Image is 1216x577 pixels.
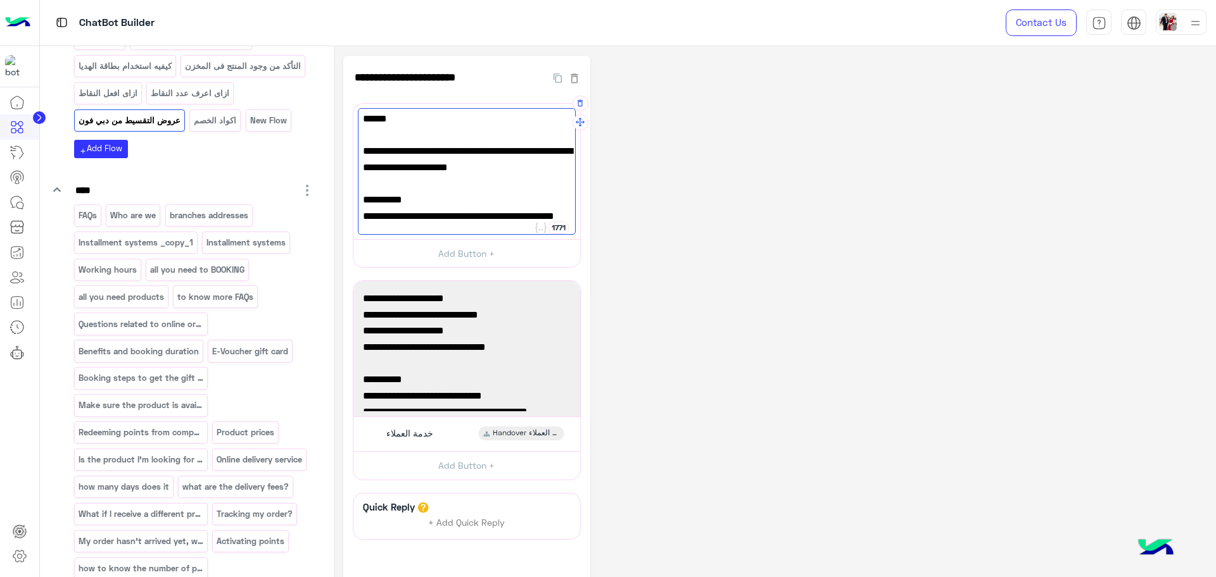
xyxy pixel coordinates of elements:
span: - 6 أشهر بسعر الخصم [363,323,571,339]
span: ✅TRU: خصم 50% من سعر الكاش بدون مصاريف، حتى يوم 25 أغسطس، في الفروع وأونلاين. [363,111,571,159]
p: ازاى افعل النقاط [77,86,138,101]
img: userImage [1159,13,1177,30]
i: keyboard_arrow_down [49,182,65,197]
span: ✅ فاليو : [363,176,571,192]
p: What if I receive a different product from what I [77,507,204,521]
p: Installment systems _copy_1 [77,235,194,250]
button: Delete Message [573,96,588,111]
a: tab [1086,9,1111,36]
button: Duplicate Flow [547,70,568,85]
a: Contact Us [1006,9,1077,36]
p: how many days does it [77,480,170,494]
button: Add Button + [353,239,580,268]
span: Handover خدمة العملاء [493,428,559,439]
span: التقسيط بدون فوائد بدون مصاريف [363,388,571,404]
p: اكواد الخصم [193,113,237,128]
span: تقسيط حتى 60 شهر بسعر الكاش متاح بالفروع وأونلاين. [363,192,571,224]
img: tab [1092,16,1106,30]
img: profile [1187,15,1203,31]
button: Add Button + [353,451,580,480]
i: add [79,147,87,155]
p: Tracking my order? [216,507,294,521]
img: tab [1127,16,1141,30]
span: ✅ بنك CIB [363,371,571,388]
span: - 12/ 18 / 24 شهر بسعر قبل الخصم [363,339,571,356]
p: all you need products [77,290,165,304]
p: Activating points [216,534,286,549]
p: كيفيه استخدام بطاقة الهديا [77,59,172,73]
p: التأكد من وجود المنتج فى المخزن [184,59,302,73]
p: Redeeming points from companies or banks. [77,425,204,440]
p: Is the product I'm looking for in stock and availa [77,452,204,467]
button: + Add Quick Reply [419,513,514,532]
div: Handover خدمة العملاء [478,426,564,440]
span: - 6 / 12 / 18 شهر بسعر الخصم لجميع المنتجات [363,404,571,420]
p: Working hours [77,263,137,277]
span: ✅ البنك الأهلي المصري [363,290,571,307]
img: tab [54,15,70,30]
span: خدمة العملاء [386,428,433,439]
p: FAQs [77,208,98,223]
img: Logo [5,9,30,36]
p: Questions related to online ordering [77,317,204,332]
p: Product prices [216,425,275,440]
p: Make sure the product is available before heading [77,398,204,413]
p: ازاى اعرف عدد النقاط [150,86,231,101]
div: 1771 [548,221,569,234]
p: how to know the number of points [77,561,204,576]
img: hulul-logo.png [1134,526,1178,571]
button: Add user attribute [534,221,548,234]
p: Booking steps to get the gift card and how to use [77,371,204,385]
p: ChatBot Builder [79,15,155,32]
span: + Add Quick Reply [428,517,505,528]
p: E-Voucher gift card [212,344,289,359]
p: عروض التقسيط من دبي فون [77,113,181,128]
p: to know more FAQs [177,290,255,304]
h6: Quick Reply [360,501,418,512]
img: 1403182699927242 [5,55,28,78]
button: Drag [573,115,588,130]
p: Installment systems [206,235,287,250]
button: Delete Flow [568,70,581,85]
p: New Flow [249,113,288,128]
span: التقسيط بدون فوائد بدون مصاريف [363,307,571,323]
p: branches addresses [168,208,249,223]
p: Who are we [110,208,157,223]
p: My order hasn't arrived yet, why? [77,534,204,549]
button: addAdd Flow [74,140,128,158]
p: Online delivery service [216,452,303,467]
p: Benefits and booking duration [77,344,199,359]
p: what are the delivery fees? [182,480,290,494]
p: all you need to BOOKING [149,263,246,277]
